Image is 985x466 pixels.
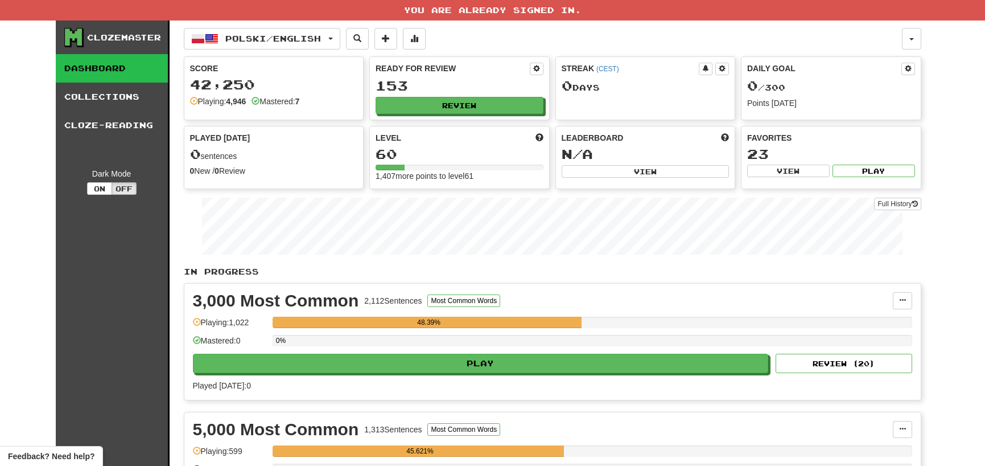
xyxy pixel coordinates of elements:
div: Day s [562,79,730,93]
button: Off [112,182,137,195]
div: 42,250 [190,77,358,92]
a: Cloze-Reading [56,111,168,140]
strong: 0 [190,166,195,175]
div: Playing: 1,022 [193,317,267,336]
span: Leaderboard [562,132,624,144]
strong: 4,946 [226,97,246,106]
span: 0 [747,77,758,93]
span: This week in points, UTC [721,132,729,144]
button: More stats [403,28,426,50]
a: Dashboard [56,54,168,83]
div: Streak [562,63,699,74]
div: Daily Goal [747,63,901,75]
div: 2,112 Sentences [364,295,422,306]
div: New / Review [190,165,358,177]
button: Search sentences [346,28,369,50]
div: Dark Mode [64,168,159,179]
button: Review [376,97,543,114]
div: 45.621% [276,445,564,457]
button: Most Common Words [427,423,500,436]
button: Play [832,165,915,177]
button: Add sentence to collection [374,28,397,50]
div: Playing: [190,96,246,107]
span: Level [376,132,401,144]
div: 60 [376,147,543,161]
span: Polski / English [225,34,321,43]
div: Playing: 599 [193,445,267,464]
span: 0 [562,77,572,93]
span: Played [DATE] [190,132,250,144]
div: 5,000 Most Common [193,421,359,438]
button: View [562,165,730,178]
div: Mastered: 0 [193,335,267,354]
strong: 0 [215,166,219,175]
span: N/A [562,146,593,162]
div: Mastered: [252,96,299,107]
div: sentences [190,147,358,162]
span: Played [DATE]: 0 [193,381,251,390]
p: In Progress [184,266,921,277]
div: Points [DATE] [747,97,915,109]
div: 3,000 Most Common [193,292,359,309]
strong: 7 [295,97,300,106]
div: 48.39% [276,317,582,328]
button: On [87,182,112,195]
div: 23 [747,147,915,161]
button: Polski/English [184,28,340,50]
div: 1,313 Sentences [364,424,422,435]
div: Ready for Review [376,63,530,74]
span: / 300 [747,83,785,92]
span: 0 [190,146,201,162]
div: Favorites [747,132,915,144]
span: Open feedback widget [8,451,94,462]
div: Clozemaster [87,32,161,43]
button: Review (20) [776,354,912,373]
a: (CEST) [596,65,619,73]
div: 153 [376,79,543,93]
div: 1,407 more points to level 61 [376,170,543,182]
button: Play [193,354,769,373]
button: Most Common Words [427,295,500,307]
span: Score more points to level up [535,132,543,144]
a: Full History [874,198,921,210]
button: View [747,165,830,177]
a: Collections [56,83,168,111]
div: Score [190,63,358,74]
